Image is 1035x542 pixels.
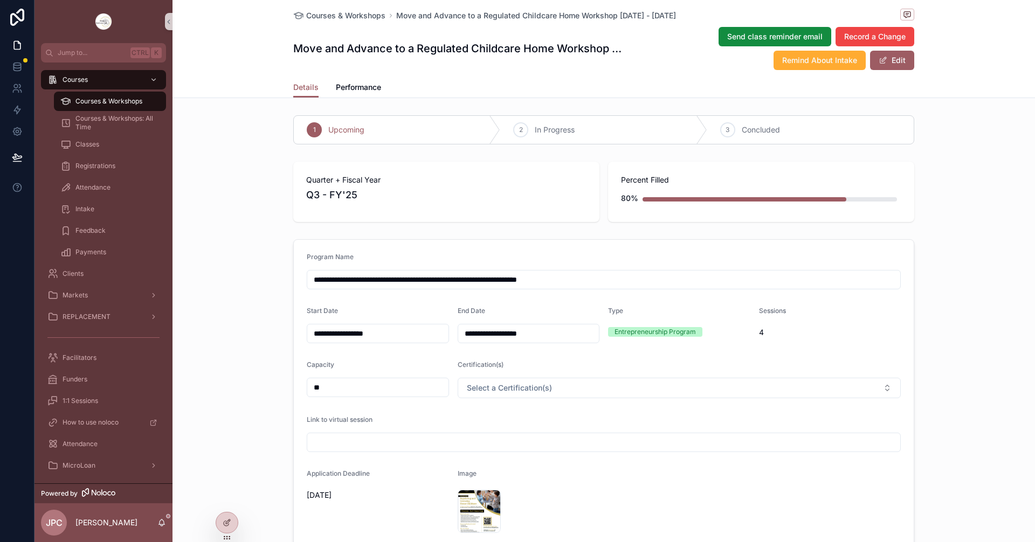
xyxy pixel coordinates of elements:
[458,360,503,369] span: Certification(s)
[615,327,696,337] div: Entrepreneurship Program
[726,126,729,134] span: 3
[307,360,334,369] span: Capacity
[75,97,142,106] span: Courses & Workshops
[467,383,552,393] span: Select a Certification(s)
[75,114,155,131] span: Courses & Workshops: All Time
[293,41,623,56] h1: Move and Advance to a Regulated Childcare Home Workshop [DATE] - [DATE]
[54,221,166,240] a: Feedback
[41,286,166,305] a: Markets
[130,47,150,58] span: Ctrl
[306,187,586,203] span: Q3 - FY'25
[41,43,166,62] button: Jump to...CtrlK
[41,307,166,326] a: REPLACEMENT
[293,10,385,21] a: Courses & Workshops
[396,10,676,21] a: Move and Advance to a Regulated Childcare Home Workshop [DATE] - [DATE]
[54,113,166,133] a: Courses & Workshops: All Time
[34,62,172,483] div: scrollable content
[307,469,370,477] span: Application Deadline
[742,124,780,135] span: Concluded
[75,226,106,235] span: Feedback
[75,162,115,170] span: Registrations
[34,483,172,503] a: Powered by
[458,469,477,477] span: Image
[621,175,901,185] span: Percent Filled
[75,183,111,192] span: Attendance
[58,48,126,57] span: Jump to...
[54,135,166,154] a: Classes
[152,48,161,57] span: K
[54,178,166,197] a: Attendance
[41,456,166,475] a: MicroLoan
[519,126,523,134] span: 2
[719,27,831,46] button: Send class reminder email
[46,516,63,529] span: JPC
[41,348,166,367] a: Facilitators
[63,269,84,278] span: Clients
[54,199,166,219] a: Intake
[54,242,166,262] a: Payments
[307,253,354,261] span: Program Name
[870,51,914,70] button: Edit
[63,75,88,84] span: Courses
[95,13,112,30] img: App logo
[306,10,385,21] span: Courses & Workshops
[75,140,99,149] span: Classes
[621,187,638,209] div: 80%
[313,126,316,134] span: 1
[63,291,88,300] span: Markets
[41,434,166,454] a: Attendance
[307,415,372,423] span: Link to virtual session
[63,461,95,470] span: MicroLoan
[535,124,575,135] span: In Progress
[54,92,166,111] a: Courses & Workshops
[75,248,106,256] span: Payments
[608,307,623,315] span: Type
[307,490,449,501] span: [DATE]
[336,82,381,93] span: Performance
[336,78,381,99] a: Performance
[41,264,166,283] a: Clients
[41,70,166,89] a: Courses
[41,413,166,432] a: How to use noloco
[63,353,96,362] span: Facilitators
[782,55,857,66] span: Remind About Intake
[306,175,586,185] span: Quarter + Fiscal Year
[54,156,166,176] a: Registrations
[63,397,98,405] span: 1:1 Sessions
[774,51,866,70] button: Remind About Intake
[727,31,823,42] span: Send class reminder email
[63,440,98,448] span: Attendance
[63,418,119,427] span: How to use noloco
[293,78,319,98] a: Details
[759,307,786,315] span: Sessions
[75,205,94,213] span: Intake
[41,489,78,498] span: Powered by
[63,375,87,384] span: Funders
[75,517,137,528] p: [PERSON_NAME]
[293,82,319,93] span: Details
[759,327,901,338] span: 4
[63,312,111,321] span: REPLACEMENT
[458,307,485,315] span: End Date
[41,391,166,411] a: 1:1 Sessions
[844,31,906,42] span: Record a Change
[458,378,901,398] button: Select Button
[328,124,364,135] span: Upcoming
[307,307,338,315] span: Start Date
[41,370,166,389] a: Funders
[836,27,914,46] button: Record a Change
